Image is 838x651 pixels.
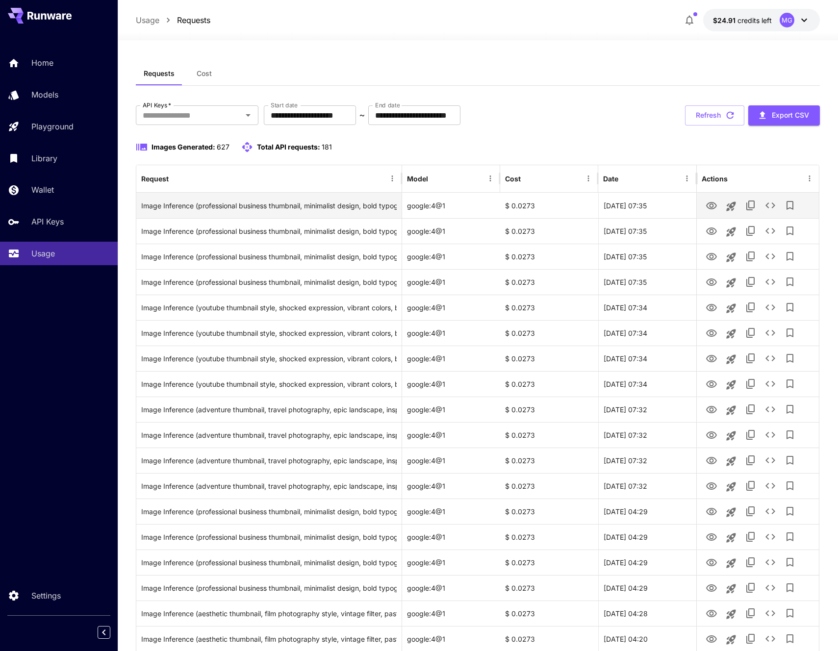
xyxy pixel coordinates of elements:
[702,450,721,470] button: View Image
[598,320,696,346] div: 02 Sep, 2025 07:34
[402,601,500,626] div: google:4@1
[780,578,800,598] button: Add to library
[500,575,598,601] div: $ 0.0273
[500,448,598,473] div: $ 0.0273
[721,401,741,420] button: Launch in playground
[721,477,741,497] button: Launch in playground
[761,400,780,419] button: See details
[500,371,598,397] div: $ 0.0273
[141,244,397,269] div: Click to copy prompt
[702,195,721,215] button: View Image
[761,425,780,445] button: See details
[500,346,598,371] div: $ 0.0273
[619,172,633,185] button: Sort
[713,15,772,25] div: $24.9102
[721,579,741,599] button: Launch in playground
[31,121,74,132] p: Playground
[748,105,820,125] button: Export CSV
[685,105,744,125] button: Refresh
[761,349,780,368] button: See details
[429,172,443,185] button: Sort
[141,601,397,626] div: Click to copy prompt
[780,349,800,368] button: Add to library
[402,422,500,448] div: google:4@1
[780,196,800,215] button: Add to library
[702,526,721,547] button: View Image
[31,89,58,100] p: Models
[721,324,741,344] button: Launch in playground
[522,172,535,185] button: Sort
[741,552,761,572] button: Copy TaskUUID
[105,624,118,641] div: Collapse sidebar
[402,448,500,473] div: google:4@1
[141,372,397,397] div: Click to copy prompt
[780,323,800,343] button: Add to library
[598,422,696,448] div: 02 Sep, 2025 07:32
[721,375,741,395] button: Launch in playground
[402,524,500,550] div: google:4@1
[721,197,741,216] button: Launch in playground
[780,247,800,266] button: Add to library
[359,109,365,121] p: ~
[741,629,761,649] button: Copy TaskUUID
[761,578,780,598] button: See details
[702,272,721,292] button: View Image
[702,246,721,266] button: View Image
[761,552,780,572] button: See details
[402,218,500,244] div: google:4@1
[741,451,761,470] button: Copy TaskUUID
[136,14,159,26] p: Usage
[402,550,500,575] div: google:4@1
[702,628,721,649] button: View Image
[141,448,397,473] div: Click to copy prompt
[702,175,728,183] div: Actions
[761,476,780,496] button: See details
[780,272,800,292] button: Add to library
[780,425,800,445] button: Add to library
[741,527,761,547] button: Copy TaskUUID
[241,108,255,122] button: Open
[98,626,110,639] button: Collapse sidebar
[141,397,397,422] div: Click to copy prompt
[741,196,761,215] button: Copy TaskUUID
[598,550,696,575] div: 02 Sep, 2025 04:29
[141,525,397,550] div: Click to copy prompt
[702,221,721,241] button: View Image
[741,272,761,292] button: Copy TaskUUID
[582,172,595,185] button: Menu
[141,321,397,346] div: Click to copy prompt
[761,629,780,649] button: See details
[141,270,397,295] div: Click to copy prompt
[761,272,780,292] button: See details
[500,601,598,626] div: $ 0.0273
[141,499,397,524] div: Click to copy prompt
[598,524,696,550] div: 02 Sep, 2025 04:29
[702,323,721,343] button: View Image
[598,244,696,269] div: 02 Sep, 2025 07:35
[500,422,598,448] div: $ 0.0273
[761,527,780,547] button: See details
[152,143,215,151] span: Images Generated:
[217,143,229,151] span: 627
[702,297,721,317] button: View Image
[761,374,780,394] button: See details
[402,575,500,601] div: google:4@1
[598,295,696,320] div: 02 Sep, 2025 07:34
[500,524,598,550] div: $ 0.0273
[483,172,497,185] button: Menu
[603,175,618,183] div: Date
[31,152,57,164] p: Library
[402,320,500,346] div: google:4@1
[141,346,397,371] div: Click to copy prompt
[761,221,780,241] button: See details
[402,193,500,218] div: google:4@1
[741,374,761,394] button: Copy TaskUUID
[780,476,800,496] button: Add to library
[780,603,800,623] button: Add to library
[761,196,780,215] button: See details
[402,473,500,499] div: google:4@1
[721,273,741,293] button: Launch in playground
[721,630,741,650] button: Launch in playground
[680,172,694,185] button: Menu
[761,603,780,623] button: See details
